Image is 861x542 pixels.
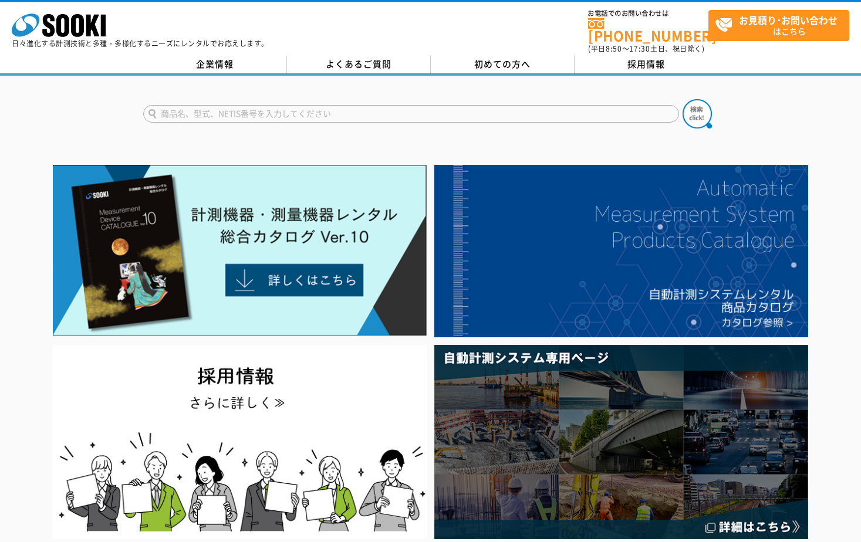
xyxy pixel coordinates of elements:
[588,43,704,54] span: (平日 ～ 土日、祝日除く)
[683,99,712,128] img: btn_search.png
[12,40,269,47] p: 日々進化する計測技術と多種・多様化するニーズにレンタルでお応えします。
[588,18,708,42] a: [PHONE_NUMBER]
[629,43,650,54] span: 17:30
[588,10,708,17] span: お電話でのお問い合わせは
[143,56,287,73] a: 企業情報
[53,165,427,336] img: Catalog Ver10
[606,43,622,54] span: 8:50
[434,165,808,337] img: 自動計測システムカタログ
[431,56,575,73] a: 初めての方へ
[53,345,427,539] img: SOOKI recruit
[715,11,849,40] span: はこちら
[143,105,679,123] input: 商品名、型式、NETIS番号を入力してください
[287,56,431,73] a: よくあるご質問
[434,345,808,539] img: 自動計測システム専用ページ
[739,13,838,27] strong: お見積り･お問い合わせ
[474,57,531,70] span: 初めての方へ
[708,10,849,41] a: お見積り･お問い合わせはこちら
[575,56,718,73] a: 採用情報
